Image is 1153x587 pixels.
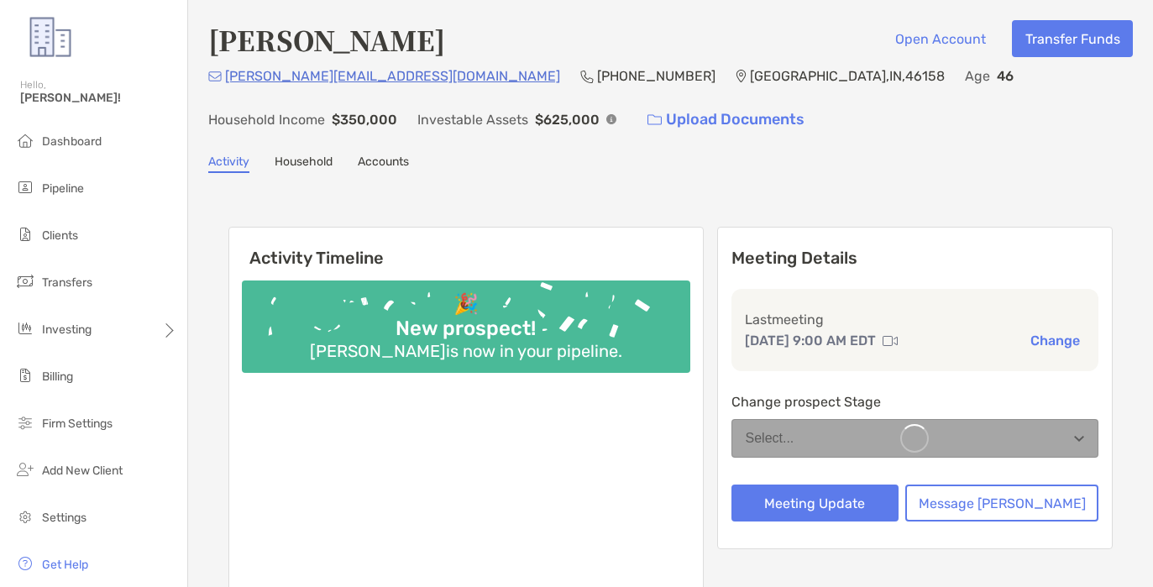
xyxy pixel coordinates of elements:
[580,70,594,83] img: Phone Icon
[882,20,998,57] button: Open Account
[750,66,945,86] p: [GEOGRAPHIC_DATA] , IN , 46158
[358,155,409,173] a: Accounts
[15,224,35,244] img: clients icon
[389,317,542,341] div: New prospect!
[447,292,485,317] div: 🎉
[303,341,629,361] div: [PERSON_NAME] is now in your pipeline.
[905,485,1098,521] button: Message [PERSON_NAME]
[42,322,92,337] span: Investing
[42,511,86,525] span: Settings
[15,318,35,338] img: investing icon
[15,365,35,385] img: billing icon
[42,417,113,431] span: Firm Settings
[15,130,35,150] img: dashboard icon
[1025,332,1085,349] button: Change
[229,228,703,268] h6: Activity Timeline
[208,20,445,59] h4: [PERSON_NAME]
[42,134,102,149] span: Dashboard
[332,109,397,130] p: $350,000
[225,66,560,86] p: [PERSON_NAME][EMAIL_ADDRESS][DOMAIN_NAME]
[15,553,35,574] img: get-help icon
[597,66,715,86] p: [PHONE_NUMBER]
[606,114,616,124] img: Info Icon
[731,248,1099,269] p: Meeting Details
[42,369,73,384] span: Billing
[731,485,899,521] button: Meeting Update
[42,181,84,196] span: Pipeline
[965,66,990,86] p: Age
[20,7,81,67] img: Zoe Logo
[997,66,1014,86] p: 46
[745,330,876,351] p: [DATE] 9:00 AM EDT
[275,155,333,173] a: Household
[20,91,177,105] span: [PERSON_NAME]!
[535,109,600,130] p: $625,000
[42,558,88,572] span: Get Help
[208,155,249,173] a: Activity
[15,459,35,480] img: add_new_client icon
[15,177,35,197] img: pipeline icon
[42,228,78,243] span: Clients
[1012,20,1133,57] button: Transfer Funds
[883,334,898,348] img: communication type
[736,70,747,83] img: Location Icon
[15,271,35,291] img: transfers icon
[417,109,528,130] p: Investable Assets
[15,506,35,527] img: settings icon
[42,464,123,478] span: Add New Client
[42,275,92,290] span: Transfers
[731,391,1099,412] p: Change prospect Stage
[745,309,1086,330] p: Last meeting
[208,71,222,81] img: Email Icon
[647,114,662,126] img: button icon
[208,109,325,130] p: Household Income
[637,102,815,138] a: Upload Documents
[15,412,35,432] img: firm-settings icon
